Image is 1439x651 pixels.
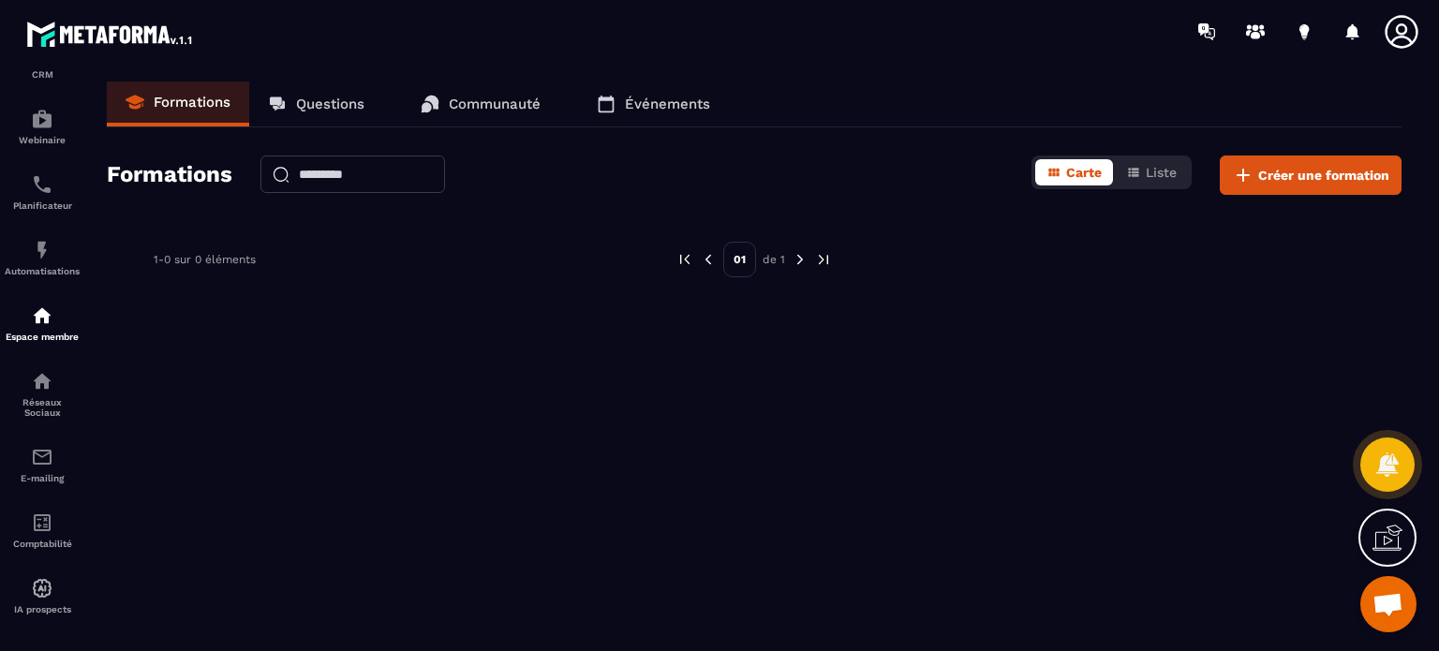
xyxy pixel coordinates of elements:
img: automations [31,304,53,327]
p: Comptabilité [5,539,80,549]
p: CRM [5,69,80,80]
p: IA prospects [5,604,80,614]
img: automations [31,108,53,130]
a: Formations [107,81,249,126]
a: automationsautomationsAutomatisations [5,225,80,290]
a: Communauté [402,81,559,126]
p: Planificateur [5,200,80,211]
p: Formations [154,94,230,111]
a: Événements [578,81,729,126]
img: automations [31,577,53,599]
p: de 1 [763,252,785,267]
span: Liste [1146,165,1177,180]
button: Carte [1035,159,1113,185]
p: Webinaire [5,135,80,145]
img: accountant [31,511,53,534]
a: Ouvrir le chat [1360,576,1417,632]
p: Espace membre [5,332,80,342]
span: Créer une formation [1258,166,1389,185]
a: emailemailE-mailing [5,432,80,497]
img: prev [700,251,717,268]
p: Communauté [449,96,541,112]
img: next [792,251,809,268]
img: automations [31,239,53,261]
a: social-networksocial-networkRéseaux Sociaux [5,356,80,432]
h2: Formations [107,155,232,195]
a: Questions [249,81,383,126]
a: automationsautomationsEspace membre [5,290,80,356]
img: next [815,251,832,268]
button: Liste [1115,159,1188,185]
p: Événements [625,96,710,112]
img: email [31,446,53,468]
a: automationsautomationsWebinaire [5,94,80,159]
p: Réseaux Sociaux [5,397,80,418]
a: schedulerschedulerPlanificateur [5,159,80,225]
img: logo [26,17,195,51]
a: accountantaccountantComptabilité [5,497,80,563]
button: Créer une formation [1220,155,1402,195]
img: scheduler [31,173,53,196]
p: Automatisations [5,266,80,276]
p: Questions [296,96,364,112]
img: prev [676,251,693,268]
img: social-network [31,370,53,392]
p: 01 [723,242,756,277]
p: E-mailing [5,473,80,483]
span: Carte [1066,165,1102,180]
p: 1-0 sur 0 éléments [154,253,256,266]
